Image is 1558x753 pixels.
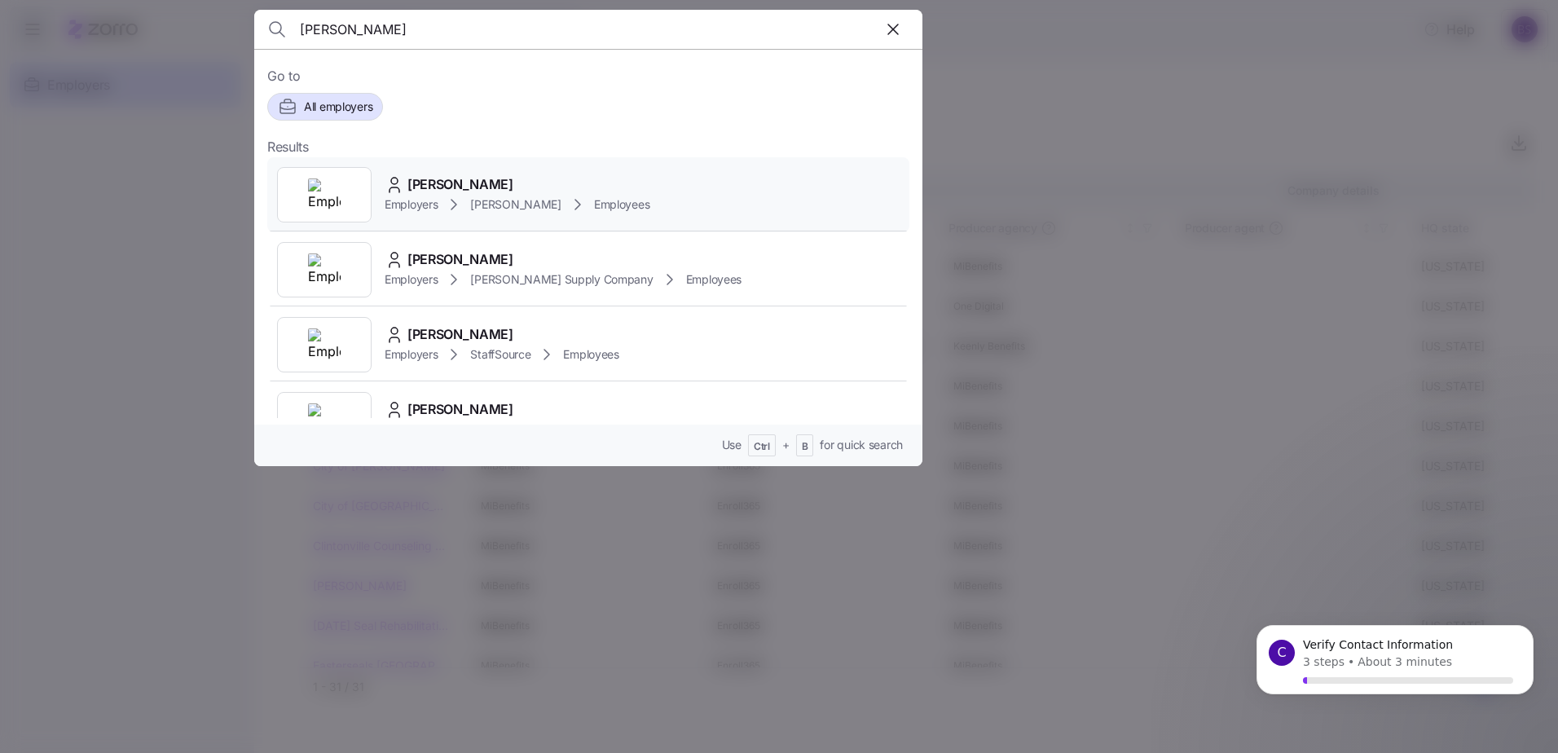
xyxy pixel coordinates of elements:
img: Employer logo [308,328,341,361]
span: for quick search [820,437,903,453]
span: [PERSON_NAME] Supply Company [470,271,653,288]
span: B [802,440,808,454]
img: Employer logo [308,403,341,436]
span: + [782,437,790,453]
span: Employers [385,196,438,213]
span: Use [722,437,742,453]
iframe: Intercom notifications message [1232,606,1558,745]
span: [PERSON_NAME] [407,399,513,420]
span: Employees [563,346,618,363]
span: StaffSource [470,346,530,363]
span: Employees [594,196,649,213]
span: Employers [385,346,438,363]
span: Ctrl [754,440,770,454]
img: Employer logo [308,253,341,286]
span: Employees [686,271,742,288]
button: All employers [267,93,383,121]
span: [PERSON_NAME] [470,196,561,213]
img: Employer logo [308,178,341,211]
span: [PERSON_NAME] [407,249,513,270]
span: Employers [385,271,438,288]
span: [PERSON_NAME] [407,324,513,345]
span: Go to [267,66,909,86]
span: Results [267,137,309,157]
span: [PERSON_NAME] [407,174,513,195]
span: All employers [304,99,372,115]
